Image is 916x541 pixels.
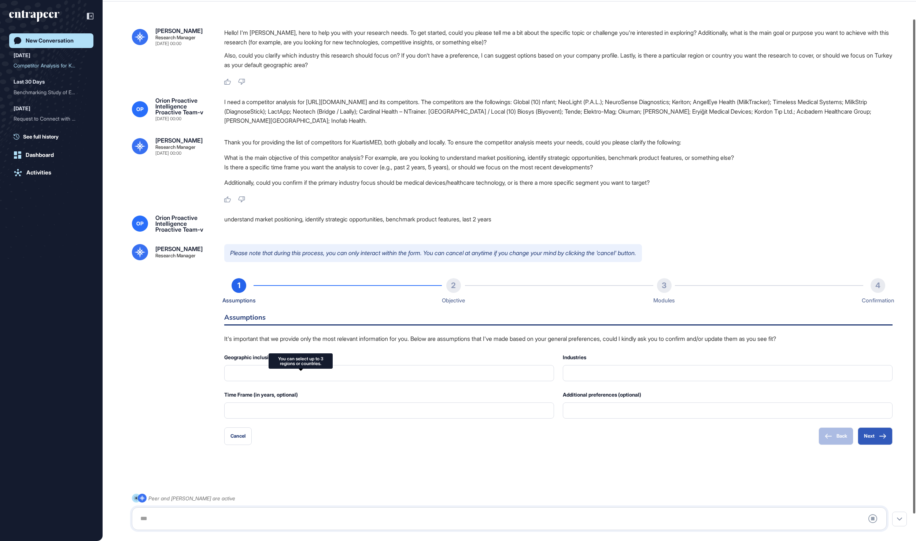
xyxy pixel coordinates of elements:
div: [PERSON_NAME] [155,137,203,143]
div: Benchmarking Study of Ent... [14,87,83,98]
div: Competitor Analysis for K... [14,60,83,71]
button: Next [858,427,893,445]
button: Cancel [224,427,252,445]
p: It's important that we provide only the most relevant information for you. Below are assumptions ... [224,334,893,344]
p: Also, could you clarify which industry this research should focus on? If you don't have a prefere... [224,51,893,70]
div: Geographic inclusions [224,353,554,362]
a: Dashboard [9,148,93,162]
div: [DATE] [14,51,30,60]
p: Hello! I'm [PERSON_NAME], here to help you with your research needs. To get started, could you pl... [224,28,893,47]
div: Assumptions [222,296,256,305]
div: Industries [563,353,893,362]
div: Orion Proactive Intelligence Proactive Team-v [155,215,213,232]
a: Activities [9,165,93,180]
a: New Conversation [9,33,93,48]
div: Benchmarking Study of Entrapeer, Gartner, and McKinsey in Innovation Enablement and Management Co... [14,87,89,98]
div: Activities [26,169,51,176]
div: New Conversation [26,37,74,44]
div: Research Manager [155,253,196,258]
span: OP [136,221,144,227]
div: 3 [657,278,672,293]
div: Research Manager [155,35,196,40]
p: Additionally, could you confirm if the primary industry focus should be medical devices/healthcar... [224,178,893,187]
div: Orion Proactive Intelligence Proactive Team-v [155,97,213,115]
h6: Assumptions [224,314,893,325]
li: Is there a specific time frame you want the analysis to cover (e.g., past 2 years, 5 years), or s... [224,162,893,172]
div: Last 30 Days [14,77,45,86]
div: Peer and [PERSON_NAME] are active [148,494,235,503]
div: [DATE] 00:00 [155,151,181,155]
div: Modules [653,296,675,305]
div: 4 [871,278,885,293]
div: [DATE] 00:00 [155,117,181,121]
div: [DATE] [14,104,30,113]
div: 2 [446,278,461,293]
div: entrapeer-logo [9,10,59,22]
div: [DATE] 00:00 [155,41,181,46]
span: OP [136,106,144,112]
p: Please note that during this process, you can only interact within the form. You can cancel at an... [224,244,642,262]
div: I need a competitor analysis for [URL][DOMAIN_NAME] and its competitors. The competitors are the ... [224,97,893,126]
div: Request to Connect with Reese [14,113,89,125]
div: Research Manager [155,145,196,150]
div: Additional preferences (optional) [563,390,893,400]
div: Request to Connect with R... [14,113,83,125]
div: 1 [232,278,246,293]
li: What is the main objective of this competitor analysis? For example, are you looking to understan... [224,153,893,162]
span: See full history [23,133,59,140]
div: Time Frame (in years, optional) [224,390,554,400]
div: Competitor Analysis for Kuartis Med and Its Global and Local Competitors [14,60,89,71]
div: Objective [442,296,465,305]
div: You can select up to 3 regions or countries. [273,356,328,366]
p: Thank you for providing the list of competitors for KuartisMED, both globally and locally. To ens... [224,137,893,147]
div: [PERSON_NAME] [155,28,203,34]
div: Confirmation [862,296,894,305]
div: understand market positioning, identify strategic opportunities, benchmark product features, last... [224,215,893,232]
div: Dashboard [26,152,54,158]
div: [PERSON_NAME] [155,246,203,252]
a: See full history [14,133,93,140]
